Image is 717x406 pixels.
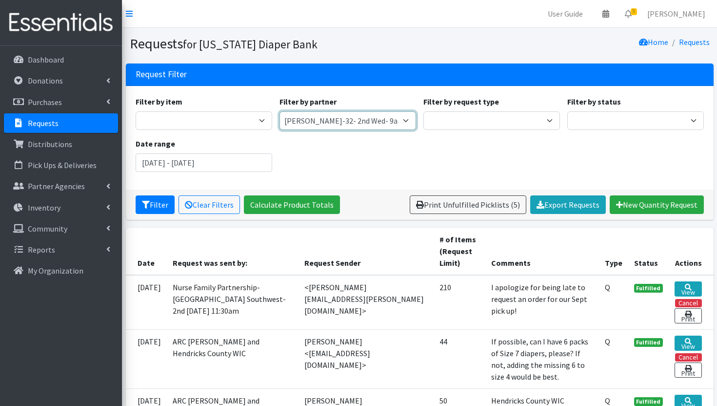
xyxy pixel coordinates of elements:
th: Request was sent by: [167,228,299,275]
label: Filter by status [567,96,621,107]
input: January 1, 2011 - December 31, 2011 [136,153,272,172]
td: If possible, can I have 6 packs of Size 7 diapers, please? If not, adding the missing 6 to size 4... [485,329,599,388]
p: Community [28,224,67,234]
button: Cancel [675,299,702,307]
a: View [675,281,701,297]
a: New Quantity Request [610,195,704,214]
button: Filter [136,195,175,214]
td: 44 [434,329,485,388]
a: Donations [4,71,118,90]
a: Print [675,363,701,378]
a: View [675,336,701,351]
th: Status [628,228,669,275]
span: 5 [631,8,637,15]
a: Pick Ups & Deliveries [4,155,118,175]
a: Export Requests [530,195,606,214]
p: Requests [28,118,59,128]
td: Nurse Family Partnership- [GEOGRAPHIC_DATA] Southwest- 2nd [DATE] 11:30am [167,275,299,330]
p: Pick Ups & Deliveries [28,160,97,170]
p: Reports [28,245,55,255]
small: for [US_STATE] Diaper Bank [183,37,318,51]
p: My Organization [28,266,83,276]
label: Filter by item [136,96,182,107]
td: ARC [PERSON_NAME] and Hendricks County WIC [167,329,299,388]
td: [DATE] [126,275,167,330]
span: Fulfilled [634,284,663,293]
span: Fulfilled [634,338,663,347]
a: Partner Agencies [4,176,118,196]
td: 210 [434,275,485,330]
img: HumanEssentials [4,6,118,39]
td: I apologize for being late to request an order for our Sept pick up! [485,275,599,330]
th: Type [599,228,628,275]
button: Cancel [675,353,702,362]
a: [PERSON_NAME] [639,4,713,23]
a: Clear Filters [179,195,240,214]
th: Comments [485,228,599,275]
p: Inventory [28,203,60,213]
a: Requests [679,37,710,47]
a: Inventory [4,198,118,217]
h1: Requests [130,35,416,52]
a: Print Unfulfilled Picklists (5) [410,195,526,214]
a: Reports [4,240,118,259]
label: Date range [136,138,175,150]
th: Request Sender [299,228,434,275]
th: Actions [669,228,713,275]
p: Purchases [28,97,62,107]
p: Distributions [28,139,72,149]
td: <[PERSON_NAME][EMAIL_ADDRESS][PERSON_NAME][DOMAIN_NAME]> [299,275,434,330]
p: Dashboard [28,55,64,64]
a: User Guide [540,4,591,23]
a: Requests [4,113,118,133]
th: # of Items (Request Limit) [434,228,485,275]
abbr: Quantity [605,396,610,406]
p: Partner Agencies [28,181,85,191]
a: Print [675,308,701,323]
abbr: Quantity [605,282,610,292]
a: 5 [617,4,639,23]
td: [PERSON_NAME] <[EMAIL_ADDRESS][DOMAIN_NAME]> [299,329,434,388]
h3: Request Filter [136,69,187,80]
p: Donations [28,76,63,85]
a: My Organization [4,261,118,280]
a: Distributions [4,134,118,154]
label: Filter by request type [423,96,499,107]
a: Dashboard [4,50,118,69]
abbr: Quantity [605,337,610,346]
a: Home [639,37,668,47]
label: Filter by partner [279,96,337,107]
th: Date [126,228,167,275]
a: Community [4,219,118,238]
a: Calculate Product Totals [244,195,340,214]
a: Purchases [4,92,118,112]
span: Fulfilled [634,397,663,406]
td: [DATE] [126,329,167,388]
